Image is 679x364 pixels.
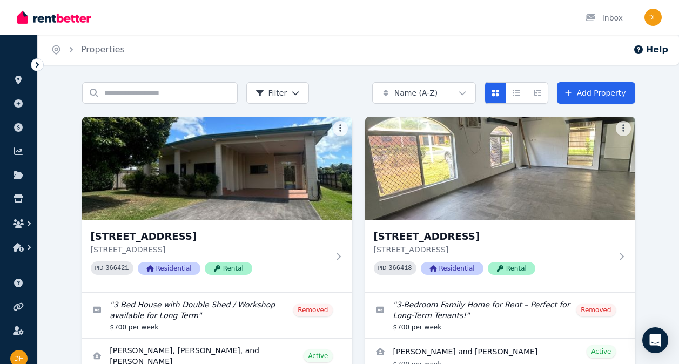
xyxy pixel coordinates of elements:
[585,12,623,23] div: Inbox
[38,35,138,65] nav: Breadcrumb
[644,9,662,26] img: Dean Helm
[616,121,631,136] button: More options
[642,327,668,353] div: Open Intercom Messenger
[95,265,104,271] small: PID
[91,229,328,244] h3: [STREET_ADDRESS]
[388,265,412,272] code: 366418
[527,82,548,104] button: Expanded list view
[633,43,668,56] button: Help
[105,265,129,272] code: 366421
[17,9,91,25] img: RentBetter
[488,262,535,275] span: Rental
[205,262,252,275] span: Rental
[374,244,611,255] p: [STREET_ADDRESS]
[246,82,310,104] button: Filter
[485,82,506,104] button: Card view
[138,262,200,275] span: Residential
[365,293,635,338] a: Edit listing: 3-Bedroom Family Home for Rent – Perfect for Long-Term Tenants!
[374,229,611,244] h3: [STREET_ADDRESS]
[81,44,125,55] a: Properties
[394,87,438,98] span: Name (A-Z)
[82,293,352,338] a: Edit listing: 3 Bed House with Double Shed / Workshop available for Long Term
[82,117,352,220] img: 7 Girralong St, Woree
[557,82,635,104] a: Add Property
[365,117,635,220] img: 9 Girralong St, Woree
[378,265,387,271] small: PID
[365,117,635,292] a: 9 Girralong St, Woree[STREET_ADDRESS][STREET_ADDRESS]PID 366418ResidentialRental
[333,121,348,136] button: More options
[91,244,328,255] p: [STREET_ADDRESS]
[421,262,483,275] span: Residential
[485,82,548,104] div: View options
[82,117,352,292] a: 7 Girralong St, Woree[STREET_ADDRESS][STREET_ADDRESS]PID 366421ResidentialRental
[372,82,476,104] button: Name (A-Z)
[256,87,287,98] span: Filter
[506,82,527,104] button: Compact list view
